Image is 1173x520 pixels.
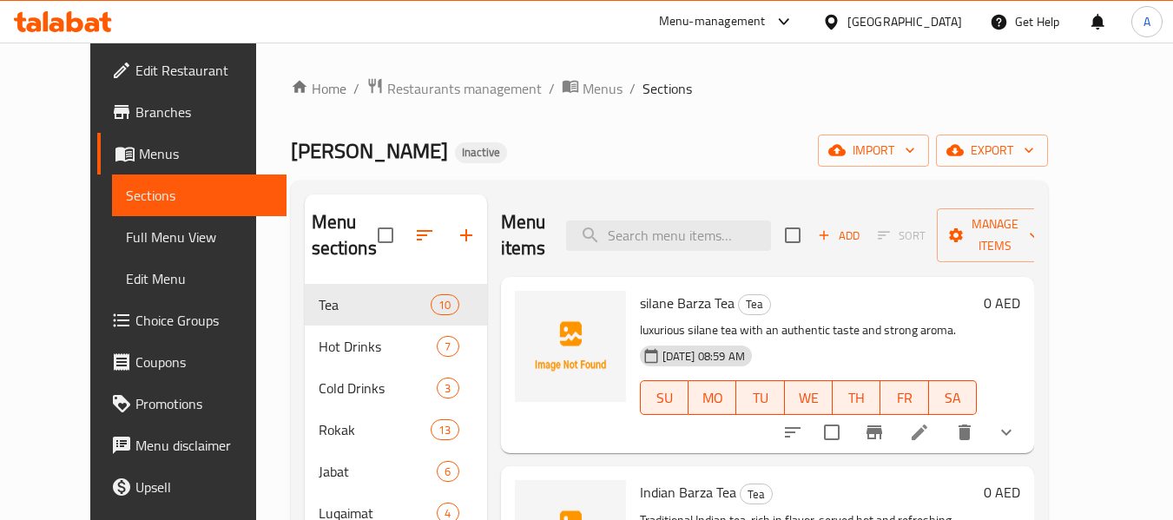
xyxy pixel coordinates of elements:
[387,78,542,99] span: Restaurants management
[880,380,928,415] button: FR
[126,185,273,206] span: Sections
[1143,12,1150,31] span: A
[549,78,555,99] li: /
[985,411,1027,453] button: show more
[950,140,1034,161] span: export
[97,425,287,466] a: Menu disclaimer
[811,222,867,249] button: Add
[909,422,930,443] a: Edit menu item
[135,477,273,497] span: Upsell
[656,348,752,365] span: [DATE] 08:59 AM
[126,268,273,289] span: Edit Menu
[135,102,273,122] span: Branches
[135,435,273,456] span: Menu disclaimer
[305,326,487,367] div: Hot Drinks7
[984,291,1020,315] h6: 0 AED
[566,221,771,251] input: search
[562,77,623,100] a: Menus
[312,209,378,261] h2: Menu sections
[319,294,432,315] span: Tea
[445,214,487,256] button: Add section
[319,336,438,357] span: Hot Drinks
[847,12,962,31] div: [GEOGRAPHIC_DATA]
[135,60,273,81] span: Edit Restaurant
[135,393,273,414] span: Promotions
[438,339,458,355] span: 7
[785,380,833,415] button: WE
[112,216,287,258] a: Full Menu View
[97,383,287,425] a: Promotions
[833,380,880,415] button: TH
[97,133,287,174] a: Menus
[936,385,970,411] span: SA
[740,484,773,504] div: Tea
[366,77,542,100] a: Restaurants management
[640,290,735,316] span: silane Barza Tea
[929,380,977,415] button: SA
[515,291,626,402] img: silane Barza Tea
[643,78,692,99] span: Sections
[689,380,736,415] button: MO
[741,484,772,504] span: Tea
[455,145,507,160] span: Inactive
[353,78,359,99] li: /
[743,385,777,411] span: TU
[432,422,458,438] span: 13
[659,11,766,32] div: Menu-management
[319,378,438,398] span: Cold Drinks
[818,135,929,167] button: import
[305,409,487,451] div: Rokak13
[432,297,458,313] span: 10
[937,208,1053,262] button: Manage items
[126,227,273,247] span: Full Menu View
[438,380,458,397] span: 3
[404,214,445,256] span: Sort sections
[437,461,458,482] div: items
[97,49,287,91] a: Edit Restaurant
[437,336,458,357] div: items
[135,352,273,372] span: Coupons
[319,461,438,482] span: Jabat
[774,217,811,253] span: Select section
[936,135,1048,167] button: export
[135,310,273,331] span: Choice Groups
[305,367,487,409] div: Cold Drinks3
[97,466,287,508] a: Upsell
[867,222,937,249] span: Select section first
[738,294,771,315] div: Tea
[695,385,729,411] span: MO
[811,222,867,249] span: Add item
[640,479,736,505] span: Indian Barza Tea
[984,480,1020,504] h6: 0 AED
[431,419,458,440] div: items
[291,78,346,99] a: Home
[305,284,487,326] div: Tea10
[736,380,784,415] button: TU
[112,258,287,299] a: Edit Menu
[305,451,487,492] div: Jabat6
[319,419,432,440] span: Rokak
[951,214,1039,257] span: Manage items
[438,464,458,480] span: 6
[832,140,915,161] span: import
[291,77,1048,100] nav: breadcrumb
[97,299,287,341] a: Choice Groups
[944,411,985,453] button: delete
[814,414,850,451] span: Select to update
[792,385,826,411] span: WE
[887,385,921,411] span: FR
[97,341,287,383] a: Coupons
[996,422,1017,443] svg: Show Choices
[501,209,546,261] h2: Menu items
[437,378,458,398] div: items
[640,380,689,415] button: SU
[772,411,814,453] button: sort-choices
[648,385,682,411] span: SU
[853,411,895,453] button: Branch-specific-item
[629,78,636,99] li: /
[139,143,273,164] span: Menus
